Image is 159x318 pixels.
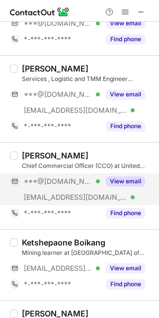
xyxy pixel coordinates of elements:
img: ContactOut v5.3.10 [10,6,70,18]
div: [PERSON_NAME] [22,151,88,160]
button: Reveal Button [106,263,145,273]
span: [EMAIL_ADDRESS][DOMAIN_NAME] [24,264,92,273]
button: Reveal Button [106,121,145,131]
button: Reveal Button [106,34,145,44]
span: ***@[DOMAIN_NAME] [24,177,92,186]
button: Reveal Button [106,89,145,99]
div: Services , Logistic and TMM Engineer ([TECHNICAL_ID])-Services Engineer at [GEOGRAPHIC_DATA] of K... [22,75,153,83]
span: [EMAIL_ADDRESS][DOMAIN_NAME] [24,193,127,202]
div: [PERSON_NAME] [22,64,88,74]
div: Mining learner at [GEOGRAPHIC_DATA] of Kalahari (UMK) [22,248,153,257]
span: ***@[DOMAIN_NAME] [24,90,92,99]
button: Reveal Button [106,18,145,28]
div: Ketshepaone Boikang [22,238,105,247]
button: Reveal Button [106,176,145,186]
span: [EMAIL_ADDRESS][DOMAIN_NAME] [24,106,127,115]
button: Reveal Button [106,279,145,289]
div: Chief Commercial Officer (CCO) at United Manganese of Kalahari (UMK) [22,161,153,170]
span: ***@[DOMAIN_NAME] [24,19,92,28]
button: Reveal Button [106,208,145,218]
